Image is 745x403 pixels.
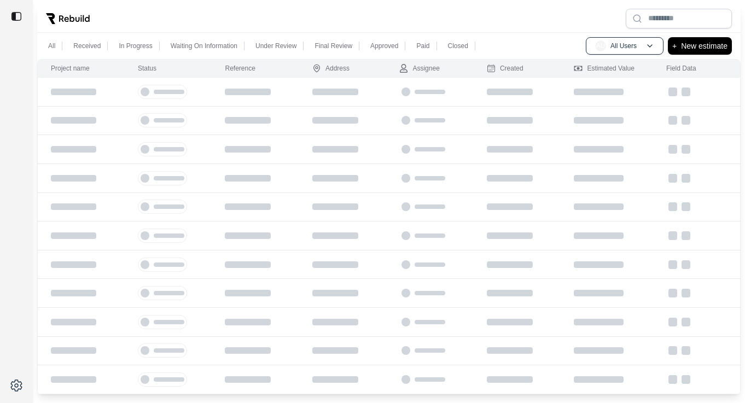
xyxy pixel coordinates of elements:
[51,64,90,73] div: Project name
[448,42,468,50] p: Closed
[416,42,429,50] p: Paid
[73,42,101,50] p: Received
[595,40,606,51] span: AU
[370,42,398,50] p: Approved
[610,42,637,50] p: All Users
[119,42,152,50] p: In Progress
[48,42,55,50] p: All
[312,64,350,73] div: Address
[225,64,255,73] div: Reference
[255,42,296,50] p: Under Review
[668,37,732,55] button: +New estimate
[672,39,677,52] p: +
[487,64,523,73] div: Created
[315,42,352,50] p: Final Review
[666,64,696,73] div: Field Data
[171,42,237,50] p: Waiting On Information
[46,13,90,24] img: Rebuild
[399,64,439,73] div: Assignee
[681,39,727,52] p: New estimate
[11,11,22,22] img: toggle sidebar
[586,37,663,55] button: AUAll Users
[574,64,635,73] div: Estimated Value
[138,64,156,73] div: Status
